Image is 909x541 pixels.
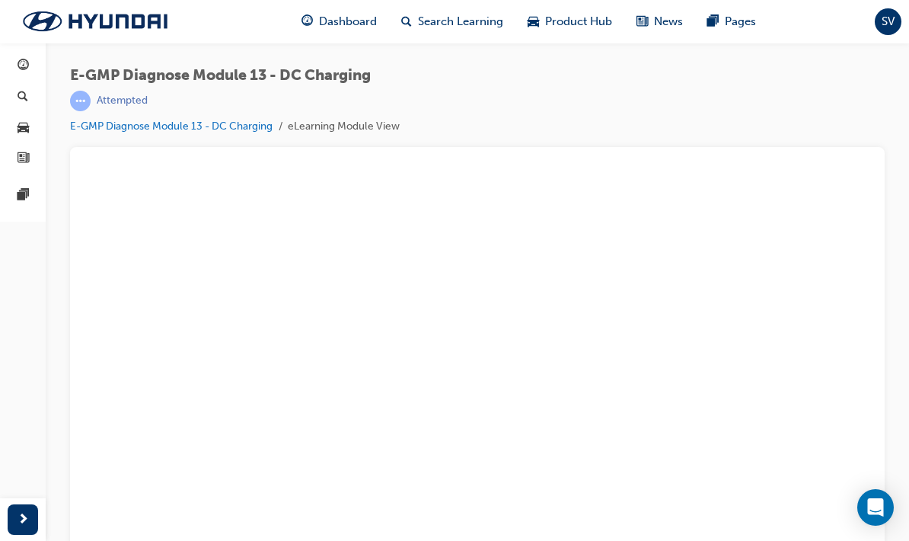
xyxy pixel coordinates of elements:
a: search-iconSearch Learning [389,6,515,37]
span: SV [882,13,895,30]
span: Search Learning [418,13,503,30]
a: car-iconProduct Hub [515,6,624,37]
span: guage-icon [18,59,29,73]
span: Pages [725,13,756,30]
span: car-icon [528,12,539,31]
div: Attempted [97,94,148,108]
div: Open Intercom Messenger [857,489,894,526]
span: news-icon [18,152,29,166]
span: search-icon [18,91,28,104]
span: News [654,13,683,30]
img: Trak [8,5,183,37]
span: E-GMP Diagnose Module 13 - DC Charging [70,67,400,85]
span: car-icon [18,121,29,135]
a: E-GMP Diagnose Module 13 - DC Charging [70,120,273,133]
span: news-icon [636,12,648,31]
a: pages-iconPages [695,6,768,37]
li: eLearning Module View [288,118,400,136]
a: guage-iconDashboard [289,6,389,37]
span: search-icon [401,12,412,31]
a: news-iconNews [624,6,695,37]
button: SV [875,8,901,35]
span: Product Hub [545,13,612,30]
span: Dashboard [319,13,377,30]
span: pages-icon [18,189,29,203]
span: next-icon [18,511,29,530]
span: learningRecordVerb_ATTEMPT-icon [70,91,91,111]
span: pages-icon [707,12,719,31]
span: guage-icon [301,12,313,31]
